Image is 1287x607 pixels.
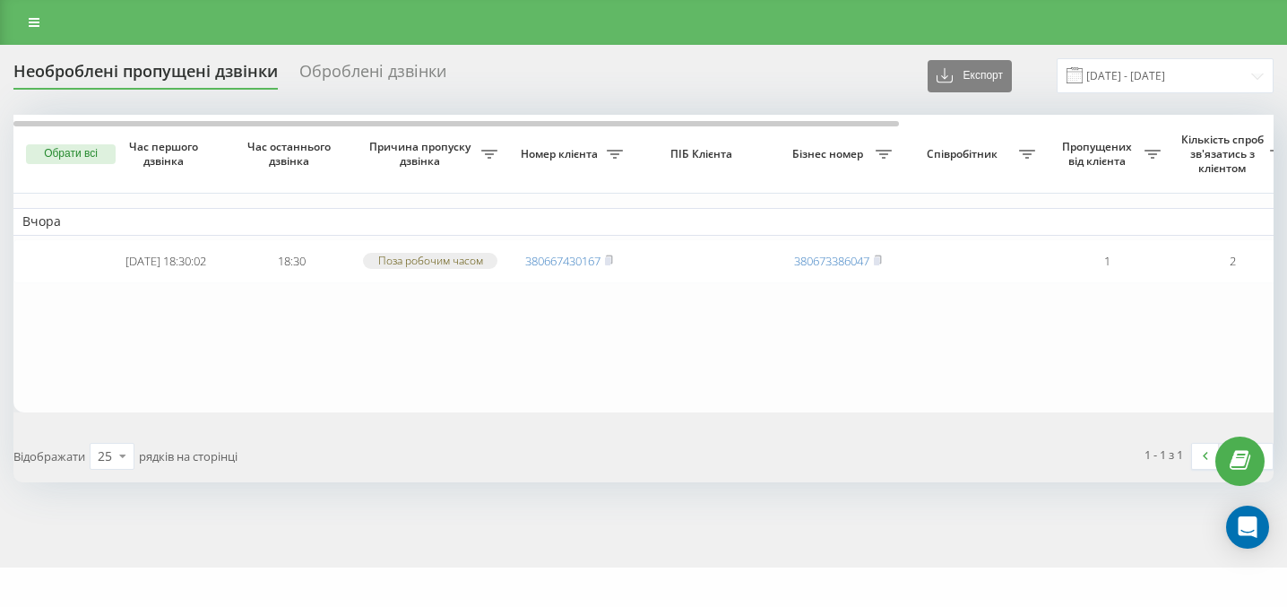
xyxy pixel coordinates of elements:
[229,239,354,283] td: 18:30
[525,253,600,269] a: 380667430167
[139,448,238,464] span: рядків на сторінці
[1179,133,1270,175] span: Кількість спроб зв'язатись з клієнтом
[13,448,85,464] span: Відображати
[784,147,876,161] span: Бізнес номер
[1044,239,1170,283] td: 1
[1144,446,1183,464] div: 1 - 1 з 1
[910,147,1019,161] span: Співробітник
[98,447,112,465] div: 25
[515,147,607,161] span: Номер клієнта
[928,60,1012,92] button: Експорт
[243,140,340,168] span: Час останнього дзвінка
[363,253,497,268] div: Поза робочим часом
[647,147,760,161] span: ПІБ Клієнта
[117,140,214,168] span: Час першого дзвінка
[794,253,869,269] a: 380673386047
[13,62,278,90] div: Необроблені пропущені дзвінки
[299,62,446,90] div: Оброблені дзвінки
[363,140,481,168] span: Причина пропуску дзвінка
[1226,506,1269,549] div: Open Intercom Messenger
[103,239,229,283] td: [DATE] 18:30:02
[26,144,116,164] button: Обрати всі
[1053,140,1144,168] span: Пропущених від клієнта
